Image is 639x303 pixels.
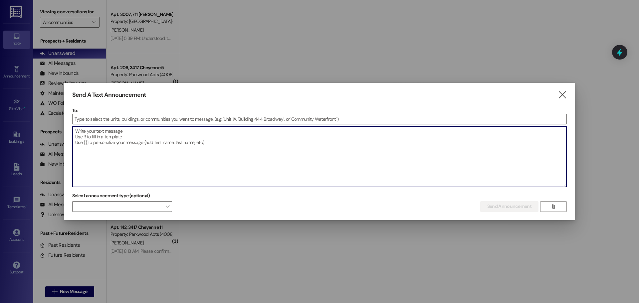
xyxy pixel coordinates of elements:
p: To: [72,107,567,114]
i:  [558,91,567,98]
input: Type to select the units, buildings, or communities you want to message. (e.g. 'Unit 1A', 'Buildi... [73,114,566,124]
span: Send Announcement [487,203,532,210]
label: Select announcement type (optional) [72,191,150,201]
i:  [551,204,556,209]
h3: Send A Text Announcement [72,91,146,99]
button: Send Announcement [480,201,538,212]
